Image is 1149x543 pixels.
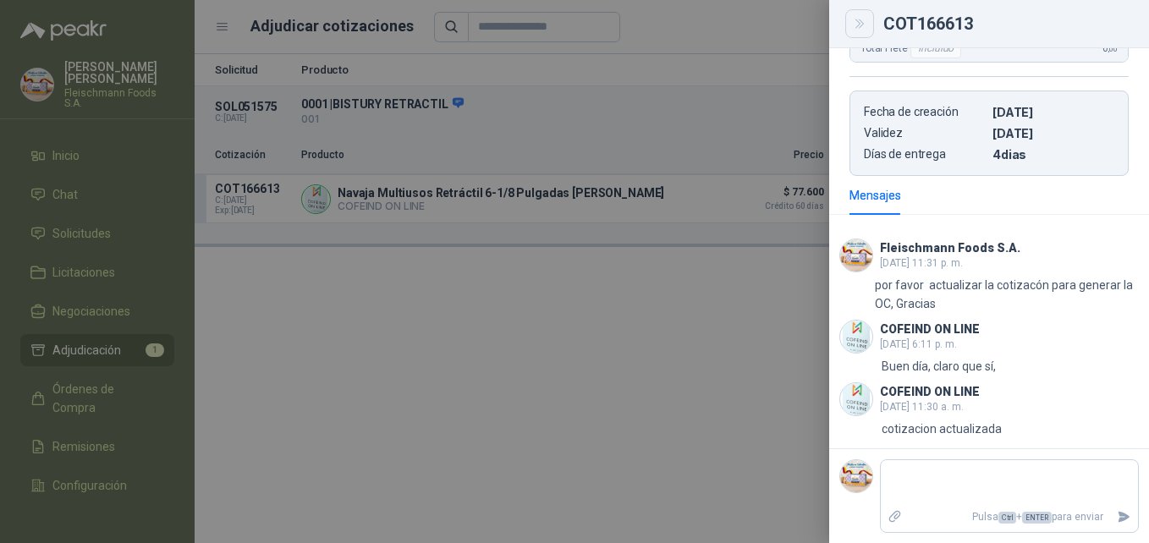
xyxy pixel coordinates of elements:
p: Buen día, claro que sí, [882,357,996,376]
p: Pulsa + para enviar [910,502,1111,532]
img: Company Logo [840,239,872,271]
span: ,00 [1108,44,1118,53]
div: COT166613 [883,15,1129,32]
p: por favor actualizar la cotizacón para generar la OC, Gracias [875,276,1139,313]
p: [DATE] [992,105,1114,119]
h3: COFEIND ON LINE [880,387,980,397]
p: cotizacion actualizada [882,420,1002,438]
h3: COFEIND ON LINE [880,325,980,334]
div: Incluido [910,38,961,58]
p: Validez [864,126,986,140]
button: Enviar [1110,502,1138,532]
button: Close [849,14,870,34]
img: Company Logo [840,460,872,492]
span: [DATE] 11:30 a. m. [880,401,964,413]
div: Mensajes [849,186,901,205]
span: [DATE] 6:11 p. m. [880,338,957,350]
p: Fecha de creación [864,105,986,119]
p: 4 dias [992,147,1114,162]
img: Company Logo [840,383,872,415]
img: Company Logo [840,321,872,353]
p: [DATE] [992,126,1114,140]
span: ENTER [1022,512,1052,524]
span: 0 [1102,42,1118,54]
label: Adjuntar archivos [881,502,910,532]
p: Días de entrega [864,147,986,162]
span: Total Flete [860,38,965,58]
span: [DATE] 11:31 p. m. [880,257,963,269]
h3: Fleischmann Foods S.A. [880,244,1020,253]
span: Ctrl [998,512,1016,524]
